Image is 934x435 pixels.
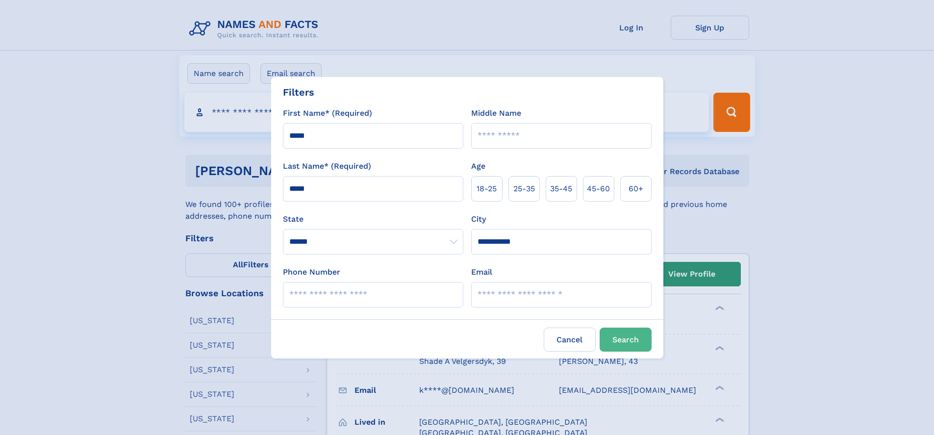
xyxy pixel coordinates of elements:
[629,183,643,195] span: 60+
[544,328,596,352] label: Cancel
[471,266,492,278] label: Email
[471,160,485,172] label: Age
[513,183,535,195] span: 25‑35
[477,183,497,195] span: 18‑25
[550,183,572,195] span: 35‑45
[283,213,463,225] label: State
[283,160,371,172] label: Last Name* (Required)
[283,266,340,278] label: Phone Number
[283,85,314,100] div: Filters
[600,328,652,352] button: Search
[471,213,486,225] label: City
[471,107,521,119] label: Middle Name
[283,107,372,119] label: First Name* (Required)
[587,183,610,195] span: 45‑60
